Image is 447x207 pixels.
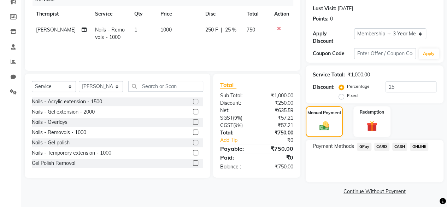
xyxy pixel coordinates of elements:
[128,81,203,92] input: Search or Scan
[257,107,299,114] div: ₹635.59
[257,129,299,137] div: ₹750.00
[348,71,370,79] div: ₹1,000.00
[313,5,336,12] div: Last Visit:
[215,122,257,129] div: ( )
[215,163,257,171] div: Balance :
[347,83,370,90] label: Percentage
[330,15,333,23] div: 0
[220,115,233,121] span: SGST
[257,122,299,129] div: ₹57.21
[242,6,270,22] th: Total
[215,144,257,153] div: Payable:
[374,143,389,151] span: CARD
[313,71,345,79] div: Service Total:
[246,27,255,33] span: 750
[95,27,124,40] span: Nails - Removals - 1000
[313,143,354,150] span: Payment Methods
[257,163,299,171] div: ₹750.00
[201,6,242,22] th: Disc
[215,107,257,114] div: Net:
[257,144,299,153] div: ₹750.00
[215,129,257,137] div: Total:
[215,137,264,144] a: Add Tip
[257,153,299,162] div: ₹0
[234,115,241,121] span: 9%
[313,84,335,91] div: Discount:
[419,48,439,59] button: Apply
[130,6,156,22] th: Qty
[215,153,257,162] div: Paid:
[32,119,67,126] div: Nails - Overlays
[91,6,130,22] th: Service
[32,6,91,22] th: Therapist
[313,50,354,57] div: Coupon Code
[134,27,137,33] span: 1
[363,120,381,133] img: _gift.svg
[32,160,75,167] div: Gel Polish Removal
[156,6,201,22] th: Price
[338,5,353,12] div: [DATE]
[307,188,442,195] a: Continue Without Payment
[32,139,70,146] div: Nails - Gel polish
[307,110,341,116] label: Manual Payment
[257,92,299,99] div: ₹1,000.00
[215,114,257,122] div: ( )
[392,143,407,151] span: CASH
[354,48,416,59] input: Enter Offer / Coupon Code
[221,26,222,34] span: |
[225,26,236,34] span: 25 %
[257,99,299,107] div: ₹250.00
[32,149,111,157] div: Nails - Temporary extension - 1000
[316,120,333,132] img: _cash.svg
[32,108,95,116] div: Nails - Gel extension - 2000
[313,15,329,23] div: Points:
[313,30,354,45] div: Apply Discount
[205,26,218,34] span: 250 F
[410,143,428,151] span: ONLINE
[270,6,293,22] th: Action
[32,98,102,105] div: Nails - Acrylic extension - 1500
[215,99,257,107] div: Discount:
[357,143,371,151] span: GPay
[215,92,257,99] div: Sub Total:
[220,81,236,89] span: Total
[360,109,384,115] label: Redemption
[220,122,233,128] span: CGST
[257,114,299,122] div: ₹57.21
[36,27,76,33] span: [PERSON_NAME]
[347,92,358,99] label: Fixed
[235,122,241,128] span: 9%
[264,137,299,144] div: ₹0
[32,129,86,136] div: Nails - Removals - 1000
[160,27,172,33] span: 1000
